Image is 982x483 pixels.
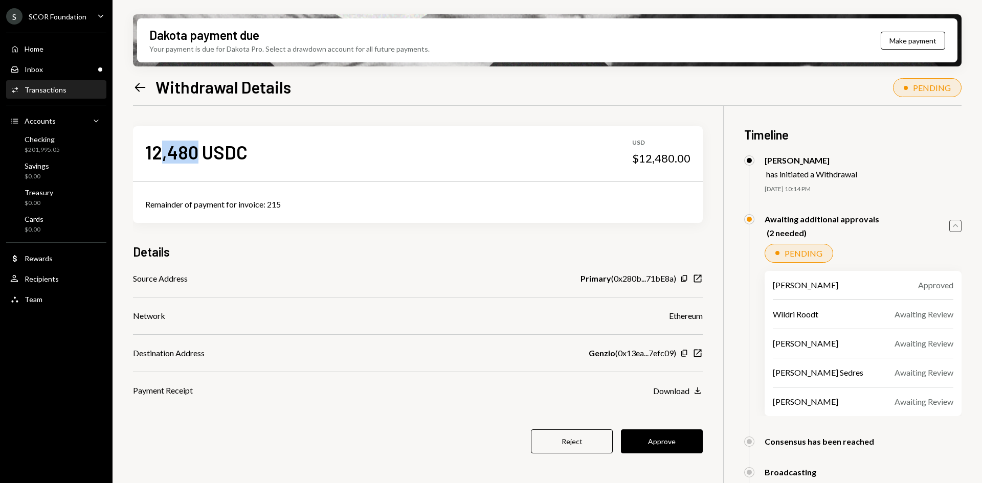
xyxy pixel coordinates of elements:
a: Checking$201,995.05 [6,132,106,156]
div: Awaiting Review [895,366,953,379]
div: Destination Address [133,347,205,359]
a: Recipients [6,269,106,288]
div: Payment Receipt [133,384,193,397]
button: Make payment [881,32,945,50]
button: Approve [621,429,703,453]
a: Transactions [6,80,106,99]
div: $201,995.05 [25,146,60,154]
button: Download [653,385,703,397]
div: $0.00 [25,172,49,181]
div: ( 0x13ea...7efc09 ) [589,347,676,359]
h3: Details [133,243,170,260]
div: Awaiting Review [895,308,953,320]
div: Home [25,44,43,53]
div: Team [25,295,42,304]
div: $0.00 [25,199,53,208]
div: [PERSON_NAME] [765,155,857,165]
b: Genzio [589,347,615,359]
div: Awaiting Review [895,396,953,408]
b: Primary [581,272,611,285]
h3: Timeline [744,126,962,143]
div: SCOR Foundation [29,12,86,21]
div: PENDING [913,83,951,93]
a: Treasury$0.00 [6,185,106,210]
div: Your payment is due for Dakota Pro. Select a drawdown account for all future payments. [149,43,430,54]
div: [PERSON_NAME] [773,396,838,408]
div: Consensus has been reached [765,436,874,446]
div: $12,480.00 [632,151,690,166]
div: [DATE] 10:14 PM [765,185,962,194]
button: Reject [531,429,613,453]
div: Transactions [25,85,66,94]
div: (2 needed) [767,228,879,238]
div: USD [632,139,690,147]
h1: Withdrawal Details [155,77,291,97]
div: S [6,8,23,25]
div: [PERSON_NAME] [773,337,838,350]
div: Cards [25,215,43,223]
div: PENDING [785,248,822,258]
a: Inbox [6,60,106,78]
div: Recipients [25,274,59,283]
div: $0.00 [25,225,43,234]
a: Home [6,39,106,58]
a: Team [6,290,106,308]
div: Source Address [133,272,188,285]
div: Dakota payment due [149,27,259,43]
div: Rewards [25,254,53,263]
div: [PERSON_NAME] [773,279,838,291]
a: Rewards [6,249,106,267]
div: Download [653,386,689,396]
div: Approved [918,279,953,291]
div: 12,480 USDC [145,141,248,164]
div: Remainder of payment for invoice: 215 [145,198,690,211]
a: Accounts [6,111,106,130]
div: [PERSON_NAME] Sedres [773,366,863,379]
div: Accounts [25,117,56,125]
div: has initiated a Withdrawal [766,169,857,179]
div: Awaiting Review [895,337,953,350]
a: Savings$0.00 [6,158,106,183]
div: Broadcasting [765,467,816,477]
div: Ethereum [669,310,703,322]
div: Inbox [25,65,43,74]
div: Treasury [25,188,53,197]
div: Checking [25,135,60,144]
a: Cards$0.00 [6,212,106,236]
div: Network [133,310,165,322]
div: ( 0x280b...71bE8a ) [581,272,676,285]
div: Savings [25,162,49,170]
div: Wildri Roodt [773,308,818,320]
div: Awaiting additional approvals [765,214,879,224]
